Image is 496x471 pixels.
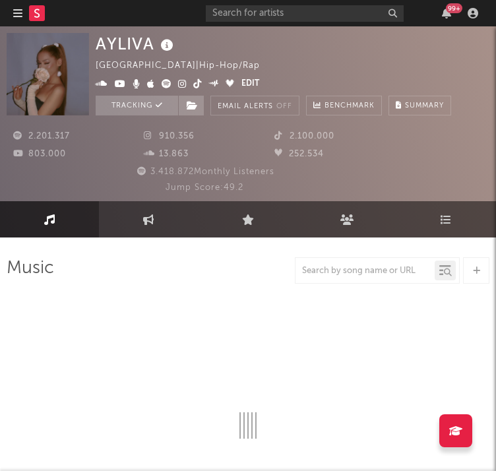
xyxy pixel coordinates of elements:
[13,132,70,141] span: 2.201.317
[96,33,177,55] div: AYLIVA
[166,183,243,192] span: Jump Score: 49.2
[442,8,451,18] button: 99+
[405,102,444,110] span: Summary
[135,168,274,176] span: 3.418.872 Monthly Listeners
[210,96,299,115] button: Email AlertsOff
[144,132,195,141] span: 910.356
[276,103,292,110] em: Off
[241,77,259,92] button: Edit
[306,96,382,115] a: Benchmark
[325,98,375,114] span: Benchmark
[274,132,334,141] span: 2.100.000
[388,96,451,115] button: Summary
[446,3,462,13] div: 99 +
[206,5,404,22] input: Search for artists
[96,58,275,74] div: [GEOGRAPHIC_DATA] | Hip-Hop/Rap
[295,266,435,276] input: Search by song name or URL
[144,150,189,158] span: 13.863
[274,150,324,158] span: 252.534
[13,150,66,158] span: 803.000
[96,96,178,115] button: Tracking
